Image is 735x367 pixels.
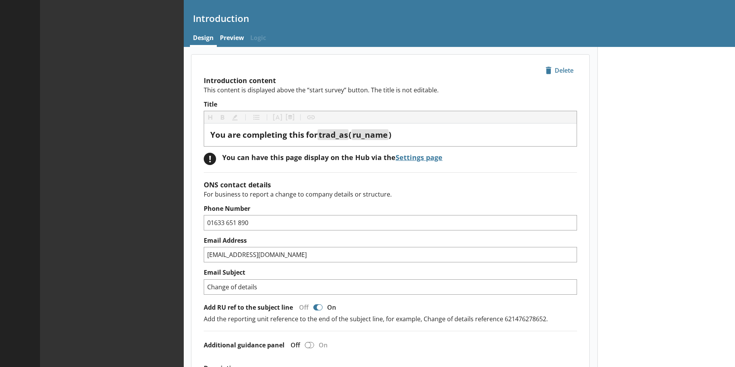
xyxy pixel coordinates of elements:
span: Delete [542,64,577,77]
div: Off [293,303,312,312]
span: ) [389,129,391,140]
button: Delete [542,64,577,77]
div: On [324,303,342,312]
label: Email Subject [204,269,577,277]
h2: Introduction content [204,76,577,85]
label: Email Address [204,237,577,245]
p: For business to report a change to company details or structure. [204,190,577,199]
span: trad_as [319,129,348,140]
label: Phone Number [204,205,577,213]
p: This content is displayed above the “start survey” button. The title is not editable. [204,86,577,94]
div: Title [210,130,570,140]
div: ! [204,153,216,165]
span: You are completing this for [210,129,318,140]
a: Settings page [396,153,442,162]
label: Additional guidance panel [204,341,284,349]
span: ru_name [353,129,387,140]
label: Title [204,100,577,108]
span: Logic [247,30,269,47]
span: ( [349,129,351,140]
label: Add RU ref to the subject line [204,304,293,312]
h1: Introduction [193,12,726,24]
a: Design [190,30,217,47]
h2: ONS contact details [204,180,577,189]
p: Add the reporting unit reference to the end of the subject line, for example, Change of details r... [204,315,577,323]
div: You can have this page display on the Hub via the [222,153,442,162]
a: Preview [217,30,247,47]
div: Off [284,341,303,349]
div: On [316,341,334,349]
